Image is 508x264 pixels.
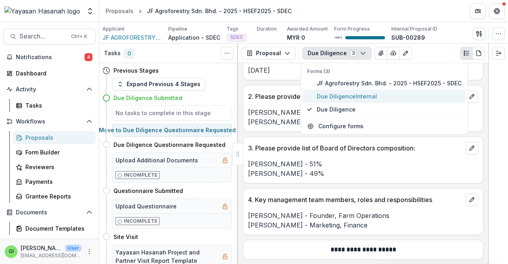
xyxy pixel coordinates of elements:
[230,35,243,40] span: SDEC
[466,142,478,154] button: edit
[302,47,371,60] button: Due Diligence3
[85,3,96,19] button: Open entity switcher
[287,25,328,33] p: Awarded Amount
[16,69,89,77] div: Dashboard
[25,177,89,186] div: Payments
[317,79,462,87] span: JF Agroforestry Sdn. Bhd. - 2025 - HSEF2025 - SDEC
[21,252,81,259] p: [EMAIL_ADDRESS][DOMAIN_NAME]
[334,35,342,40] p: 100 %
[489,3,505,19] button: Get Help
[470,3,486,19] button: Partners
[104,50,121,57] h3: Tasks
[13,175,96,188] a: Payments
[13,99,96,112] a: Tasks
[257,25,277,33] p: Duration
[3,83,96,96] button: Open Activity
[114,187,183,195] h4: Questionnaire Submitted
[334,25,370,33] p: Form Progress
[25,133,89,142] div: Proposals
[3,238,96,251] button: Open Contacts
[16,118,83,125] span: Workflows
[85,53,92,61] span: 4
[114,233,138,241] h4: Site Visit
[16,209,83,216] span: Documents
[106,7,133,15] div: Proposals
[25,163,89,171] div: Reviewers
[391,25,437,33] p: Internal Proposal ID
[147,7,292,15] div: JF Agroforestry Sdn. Bhd. - 2025 - HSEF2025 - SDEC
[69,32,89,41] div: Ctrl + K
[115,109,228,117] h5: No tasks to complete in this stage
[248,143,462,153] p: 3. Please provide list of Board of Directors composition:
[307,68,461,75] p: Forms (3)
[3,206,96,219] button: Open Documents
[168,25,187,33] p: Pipeline
[13,160,96,173] a: Reviewers
[115,156,198,164] h5: Upload Additional Documents
[248,66,478,75] p: [DATE]
[124,172,158,179] p: Incomplete
[317,92,462,100] span: Due Diligence
[3,29,96,44] button: Search...
[248,211,478,230] p: [PERSON_NAME] - Founder, Farm Operations [PERSON_NAME] - Marketing, Finance
[460,47,473,60] button: Plaintext view
[114,141,225,149] h4: Due Diligence Questionnaire Requested
[115,202,177,210] h5: Upload Questionnaire
[25,224,89,233] div: Document Templates
[13,222,96,235] a: Document Templates
[85,247,94,256] button: More
[168,33,220,42] p: Application - SDEC
[16,54,85,61] span: Notifications
[248,159,478,178] p: [PERSON_NAME] - 51% [PERSON_NAME] - 49%
[248,108,478,127] p: [PERSON_NAME] - 51% [PERSON_NAME] - 49%
[65,245,81,252] p: User
[102,25,125,33] p: Applicant
[221,47,233,60] button: Toggle View Cancelled Tasks
[466,90,478,103] button: edit
[25,192,89,200] div: Grantee Reports
[375,47,387,60] button: View Attached Files
[102,5,295,17] nav: breadcrumb
[317,105,462,114] span: Due Diligence
[112,124,232,137] button: Move to Due Diligence Questionnaire Requested
[3,51,96,64] button: Notifications4
[248,92,462,101] p: 2. Please provide Shareholding structure (include % ownership), if any
[114,66,159,75] h4: Previous Stages
[21,244,62,252] p: [PERSON_NAME]
[391,33,425,42] p: SUB-00289
[356,93,377,100] span: Internal
[25,101,89,110] div: Tasks
[124,218,158,225] p: Incomplete
[13,146,96,159] a: Form Builder
[102,5,137,17] a: Proposals
[248,195,462,204] p: 4. Key management team members, roles and responsibilities
[19,33,66,40] span: Search...
[399,47,412,60] button: Edit as form
[3,67,96,80] a: Dashboard
[9,249,14,254] div: Qistina Izahan
[227,25,239,33] p: Tags
[16,86,83,93] span: Activity
[472,47,485,60] button: PDF view
[287,33,305,42] p: MYR 0
[102,33,162,42] a: JF AGROFORESTRY SDN. BHD.
[241,47,296,60] button: Proposal
[114,94,182,102] h4: Due Diligence Submitted
[124,49,135,58] span: 0
[13,131,96,144] a: Proposals
[25,148,89,156] div: Form Builder
[3,115,96,128] button: Open Workflows
[492,47,505,60] button: Expand right
[13,190,96,203] a: Grantee Reports
[112,78,206,91] button: Expand Previous 4 Stages
[466,193,478,206] button: edit
[4,6,80,16] img: Yayasan Hasanah logo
